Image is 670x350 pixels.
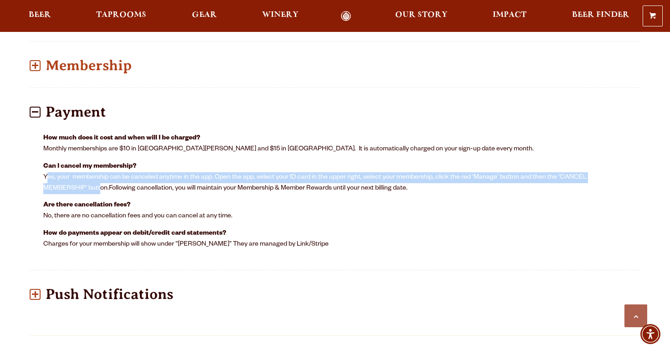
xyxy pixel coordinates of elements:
[30,278,640,310] p: Push Notifications
[566,11,635,21] a: Beer Finder
[186,11,223,21] a: Gear
[329,11,363,21] a: Odell Home
[624,304,647,327] a: Scroll to top
[43,135,200,142] strong: How much does it cost and when will I be charged?
[256,11,304,21] a: Winery
[43,228,627,250] p: Charges for your membership will show under “[PERSON_NAME]” They are managed by Link/Stripe
[43,161,627,194] p: Yes, your membership can be canceled anytime in the app. Open the app, select your ID card in the...
[43,133,627,155] p: Monthly memberships are $10 in [GEOGRAPHIC_DATA][PERSON_NAME] and $15 in [GEOGRAPHIC_DATA]. It is...
[30,49,640,82] p: Membership
[395,11,448,19] span: Our Story
[262,11,299,19] span: Winery
[43,202,130,209] strong: Are there cancellation fees?
[640,324,660,344] div: Accessibility Menu
[192,11,217,19] span: Gear
[43,200,627,222] p: No, there are no cancellation fees and you can cancel at any time.
[30,96,640,128] p: Payment
[23,11,57,21] a: Beer
[493,11,526,19] span: Impact
[90,11,152,21] a: Taprooms
[29,11,51,19] span: Beer
[96,11,146,19] span: Taprooms
[389,11,454,21] a: Our Story
[487,11,532,21] a: Impact
[43,163,136,170] strong: Can I cancel my membership?
[43,230,226,237] strong: How do payments appear on debit/credit card statements?
[572,11,629,19] span: Beer Finder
